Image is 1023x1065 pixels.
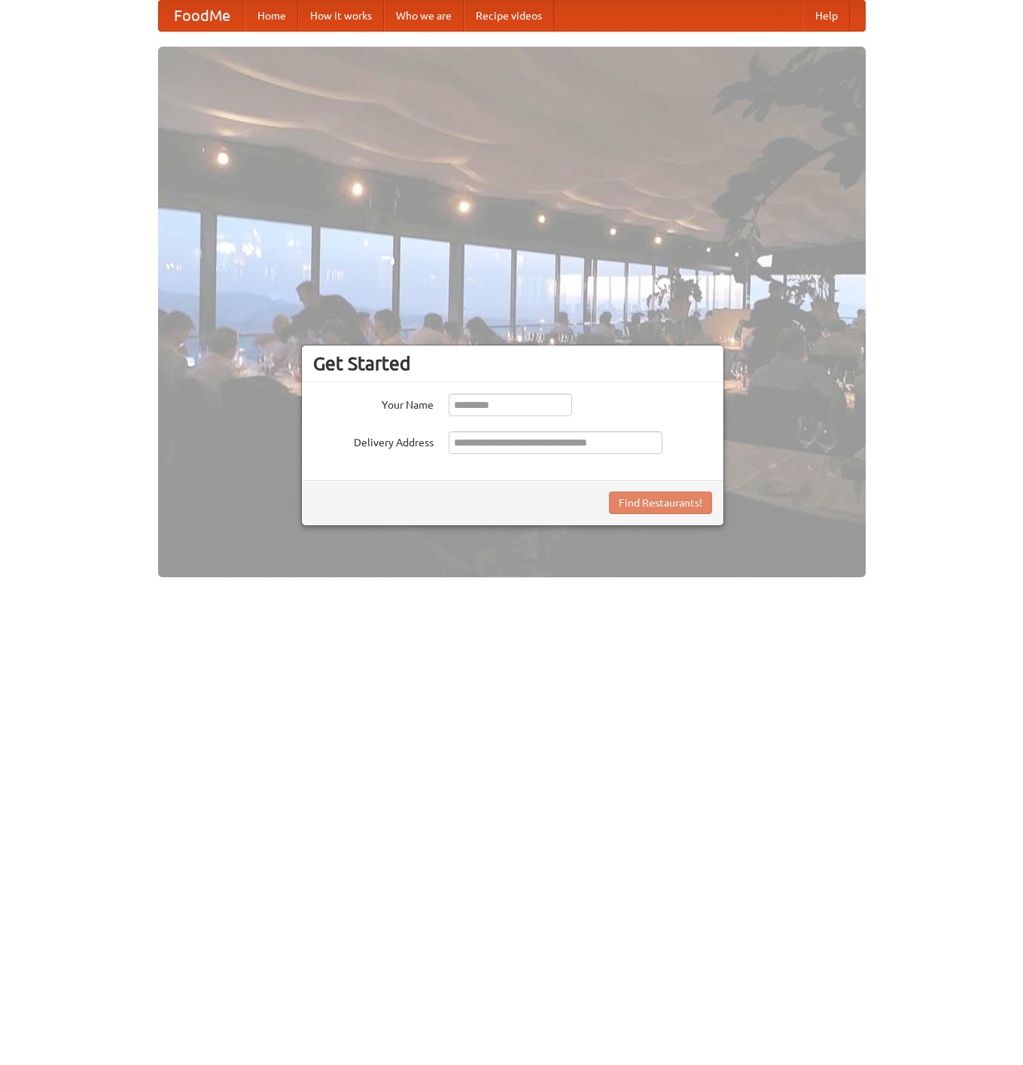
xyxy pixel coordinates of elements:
[803,1,850,31] a: Help
[313,352,712,375] h3: Get Started
[313,431,434,450] label: Delivery Address
[464,1,554,31] a: Recipe videos
[245,1,298,31] a: Home
[384,1,464,31] a: Who we are
[159,1,245,31] a: FoodMe
[609,491,712,514] button: Find Restaurants!
[313,394,434,412] label: Your Name
[298,1,384,31] a: How it works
